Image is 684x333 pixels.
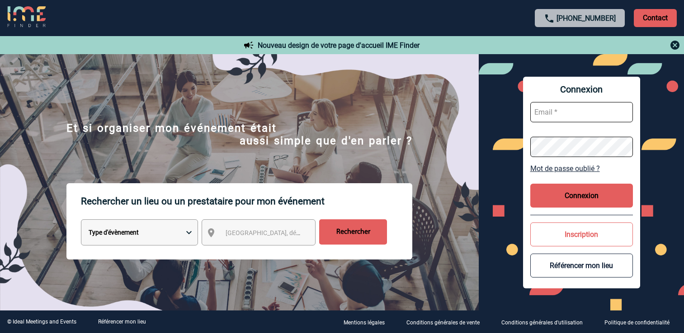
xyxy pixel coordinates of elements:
span: [GEOGRAPHIC_DATA], département, région... [226,229,351,236]
a: Mentions légales [336,318,399,326]
input: Email * [530,102,633,122]
button: Référencer mon lieu [530,254,633,277]
button: Inscription [530,222,633,246]
a: Conditions générales de vente [399,318,494,326]
p: Conditions générales de vente [406,319,480,326]
p: Politique de confidentialité [604,319,670,326]
input: Rechercher [319,219,387,245]
p: Conditions générales d'utilisation [501,319,583,326]
span: Connexion [530,84,633,95]
a: Conditions générales d'utilisation [494,318,597,326]
a: [PHONE_NUMBER] [557,14,616,23]
a: Référencer mon lieu [98,319,146,325]
p: Rechercher un lieu ou un prestataire pour mon événement [81,183,412,219]
p: Mentions légales [344,319,385,326]
a: Politique de confidentialité [597,318,684,326]
p: Contact [634,9,677,27]
a: Mot de passe oublié ? [530,164,633,173]
div: © Ideal Meetings and Events [7,319,76,325]
img: call-24-px.png [544,13,555,24]
button: Connexion [530,184,633,208]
